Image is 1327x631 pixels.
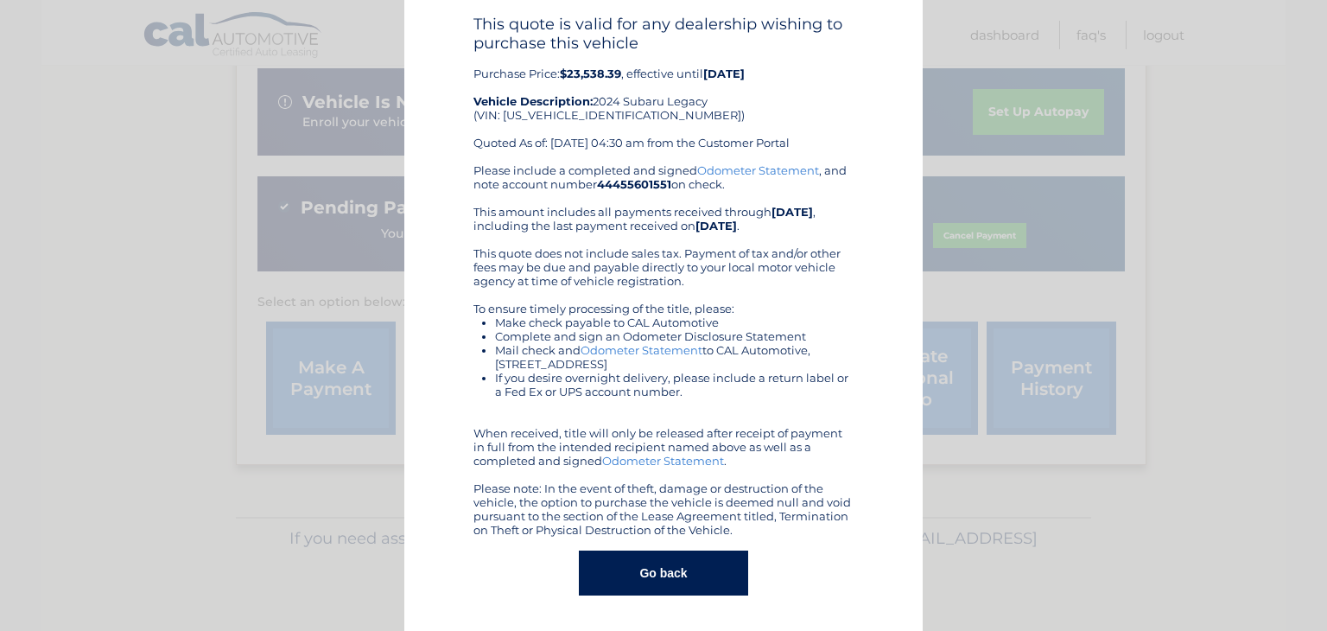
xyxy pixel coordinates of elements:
[695,219,737,233] b: [DATE]
[579,551,747,596] button: Go back
[495,371,854,398] li: If you desire overnight delivery, please include a return label or a Fed Ex or UPS account number.
[495,315,854,329] li: Make check payable to CAL Automotive
[771,205,813,219] b: [DATE]
[473,15,854,53] h4: This quote is valid for any dealership wishing to purchase this vehicle
[560,67,621,80] b: $23,538.39
[703,67,745,80] b: [DATE]
[495,329,854,343] li: Complete and sign an Odometer Disclosure Statement
[495,343,854,371] li: Mail check and to CAL Automotive, [STREET_ADDRESS]
[602,454,724,468] a: Odometer Statement
[697,163,819,177] a: Odometer Statement
[473,163,854,537] div: Please include a completed and signed , and note account number on check. This amount includes al...
[597,177,671,191] b: 44455601551
[473,15,854,163] div: Purchase Price: , effective until 2024 Subaru Legacy (VIN: [US_VEHICLE_IDENTIFICATION_NUMBER]) Qu...
[581,343,702,357] a: Odometer Statement
[473,94,593,108] strong: Vehicle Description:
